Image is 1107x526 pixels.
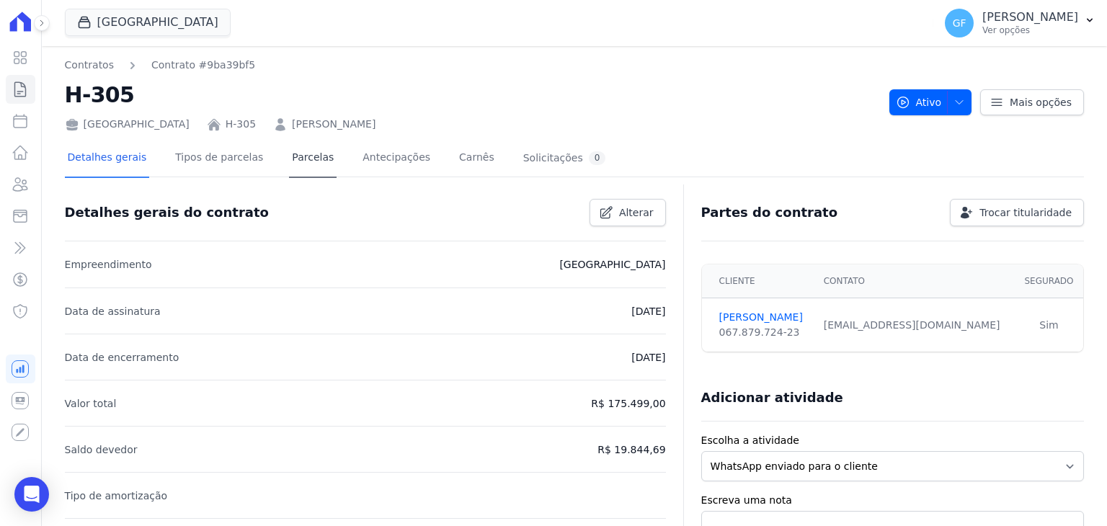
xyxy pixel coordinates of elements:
span: Alterar [619,205,654,220]
p: [DATE] [631,349,665,366]
p: Data de assinatura [65,303,161,320]
div: Open Intercom Messenger [14,477,49,512]
p: Empreendimento [65,256,152,273]
a: Alterar [590,199,666,226]
div: [GEOGRAPHIC_DATA] [65,117,190,132]
p: R$ 175.499,00 [591,395,665,412]
a: H-305 [226,117,256,132]
h2: H-305 [65,79,878,111]
a: Detalhes gerais [65,140,150,178]
td: Sim [1015,298,1083,352]
p: [DATE] [631,303,665,320]
div: 0 [589,151,606,165]
div: 067.879.724-23 [719,325,806,340]
th: Segurado [1015,264,1083,298]
button: [GEOGRAPHIC_DATA] [65,9,231,36]
p: Tipo de amortização [65,487,168,504]
a: [PERSON_NAME] [292,117,375,132]
div: Solicitações [523,151,606,165]
div: [EMAIL_ADDRESS][DOMAIN_NAME] [824,318,1006,333]
p: Valor total [65,395,117,412]
nav: Breadcrumb [65,58,256,73]
p: [GEOGRAPHIC_DATA] [559,256,665,273]
label: Escolha a atividade [701,433,1084,448]
button: Ativo [889,89,972,115]
a: Parcelas [289,140,337,178]
a: Antecipações [360,140,433,178]
a: Trocar titularidade [950,199,1084,226]
a: Mais opções [980,89,1084,115]
th: Contato [815,264,1015,298]
a: Contratos [65,58,114,73]
span: Mais opções [1010,95,1072,110]
a: Solicitações0 [520,140,609,178]
a: Carnês [456,140,497,178]
h3: Partes do contrato [701,204,838,221]
p: [PERSON_NAME] [982,10,1078,24]
nav: Breadcrumb [65,58,878,73]
p: Data de encerramento [65,349,179,366]
span: GF [953,18,966,28]
p: Ver opções [982,24,1078,36]
a: Contrato #9ba39bf5 [151,58,255,73]
p: Saldo devedor [65,441,138,458]
label: Escreva uma nota [701,493,1084,508]
h3: Adicionar atividade [701,389,843,406]
h3: Detalhes gerais do contrato [65,204,269,221]
th: Cliente [702,264,815,298]
a: [PERSON_NAME] [719,310,806,325]
span: Trocar titularidade [979,205,1072,220]
a: Tipos de parcelas [172,140,266,178]
p: R$ 19.844,69 [597,441,665,458]
span: Ativo [896,89,942,115]
button: GF [PERSON_NAME] Ver opções [933,3,1107,43]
